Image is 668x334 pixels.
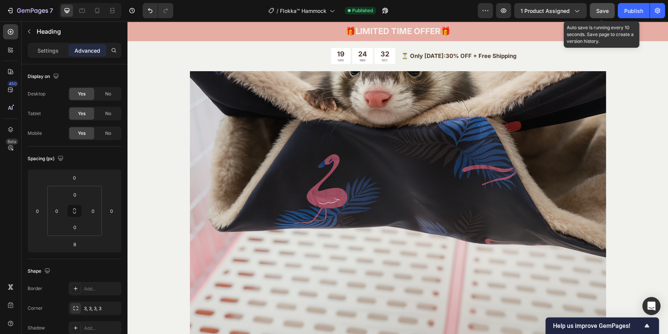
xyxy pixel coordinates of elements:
[514,3,587,18] button: 1 product assigned
[624,7,643,15] div: Publish
[7,81,18,87] div: 450
[67,239,82,250] input: 8
[37,47,59,55] p: Settings
[28,325,45,331] div: Shadow
[253,28,262,37] div: 32
[84,305,120,312] div: 3, 3, 3, 3
[67,222,82,233] input: 0px
[596,8,609,14] span: Save
[84,286,120,292] div: Add...
[520,7,570,15] span: 1 product assigned
[105,91,111,97] span: No
[105,110,111,117] span: No
[28,110,41,117] div: Tablet
[78,110,85,117] span: Yes
[105,130,111,137] span: No
[78,130,85,137] span: Yes
[28,285,42,292] div: Border
[642,297,660,315] div: Open Intercom Messenger
[210,28,217,37] div: 19
[78,91,85,97] span: Yes
[253,37,262,41] p: SEC
[231,37,239,41] p: MIN
[274,31,497,39] p: ⏳ Only [DATE]:
[84,325,120,332] div: Add...
[28,72,61,82] div: Display on
[67,189,82,200] input: 0px
[28,154,65,164] div: Spacing (px)
[553,321,651,330] button: Show survey - Help us improve GemPages!
[618,3,649,18] button: Publish
[67,172,82,183] input: 0
[28,91,45,97] div: Desktop
[37,27,118,36] p: Heading
[106,205,117,217] input: 0
[590,3,615,18] button: Save
[231,28,239,37] div: 24
[210,37,217,41] p: HRS
[28,305,43,312] div: Corner
[28,130,42,137] div: Mobile
[32,205,43,217] input: 0
[6,139,18,145] div: Beta
[3,3,56,18] button: 7
[280,7,326,15] span: Flokka™ Hammock
[318,31,389,38] strong: 30% OFF + Free Shipping
[553,322,642,329] span: Help us improve GemPages!
[273,30,497,40] div: Rich Text Editor. Editing area: main
[75,47,100,55] p: Advanced
[352,7,373,14] span: Published
[28,266,52,276] div: Shape
[143,3,173,18] div: Undo/Redo
[277,7,278,15] span: /
[127,21,668,334] iframe: Design area
[50,6,53,15] p: 7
